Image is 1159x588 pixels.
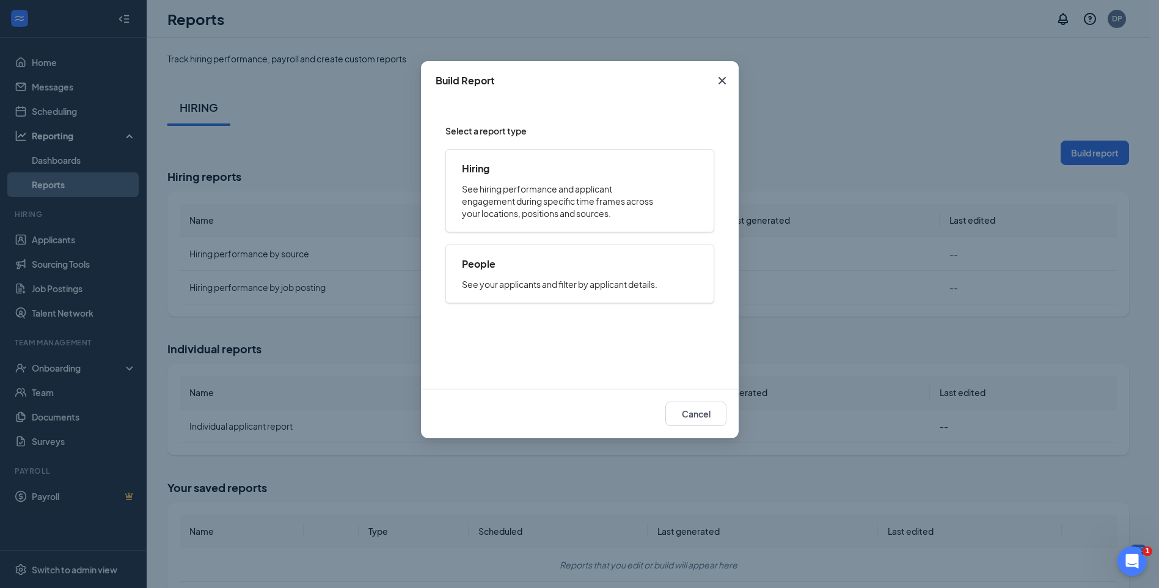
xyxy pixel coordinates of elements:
p: See your applicants and filter by applicant details. [462,278,657,290]
button: Close [706,61,739,100]
button: Cancel [665,402,726,426]
h5: Hiring [462,162,489,175]
iframe: Intercom live chat [1117,546,1147,576]
div: Build Report [436,74,495,87]
p: See hiring performance and applicant engagement during specific time frames across your locations... [462,183,665,219]
p: Select a report type [445,125,527,137]
span: 1 [1143,546,1152,556]
h5: People [462,257,495,271]
svg: Cross [715,73,729,88]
